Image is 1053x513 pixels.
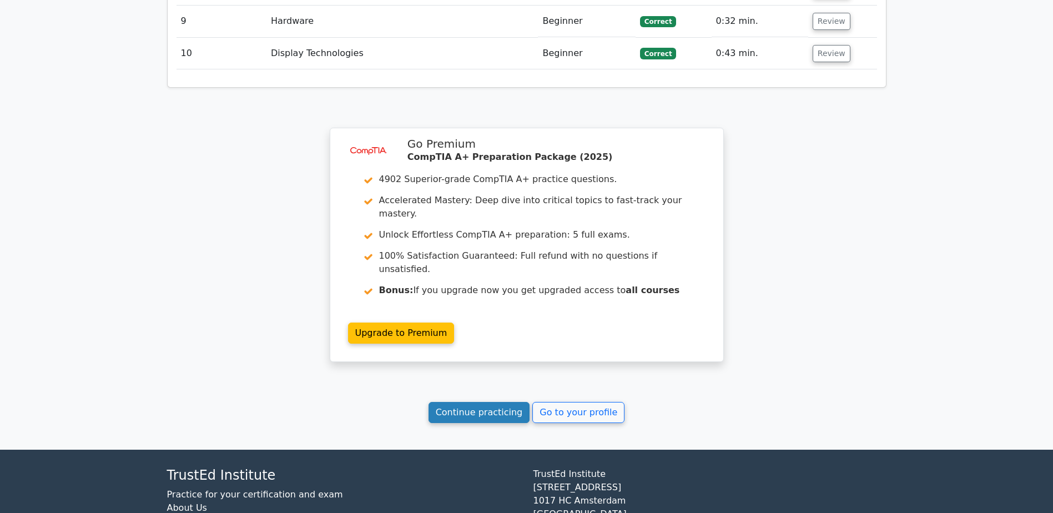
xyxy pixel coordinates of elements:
td: 0:43 min. [712,38,808,69]
td: 9 [177,6,266,37]
a: Go to your profile [532,402,624,423]
a: Upgrade to Premium [348,323,455,344]
td: Hardware [266,6,538,37]
span: Correct [640,48,676,59]
h4: TrustEd Institute [167,467,520,484]
a: Continue practicing [429,402,530,423]
td: 10 [177,38,266,69]
td: Beginner [538,38,636,69]
button: Review [813,45,850,62]
button: Review [813,13,850,30]
a: Practice for your certification and exam [167,489,343,500]
span: Correct [640,16,676,27]
td: Display Technologies [266,38,538,69]
td: Beginner [538,6,636,37]
td: 0:32 min. [712,6,808,37]
a: About Us [167,502,207,513]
